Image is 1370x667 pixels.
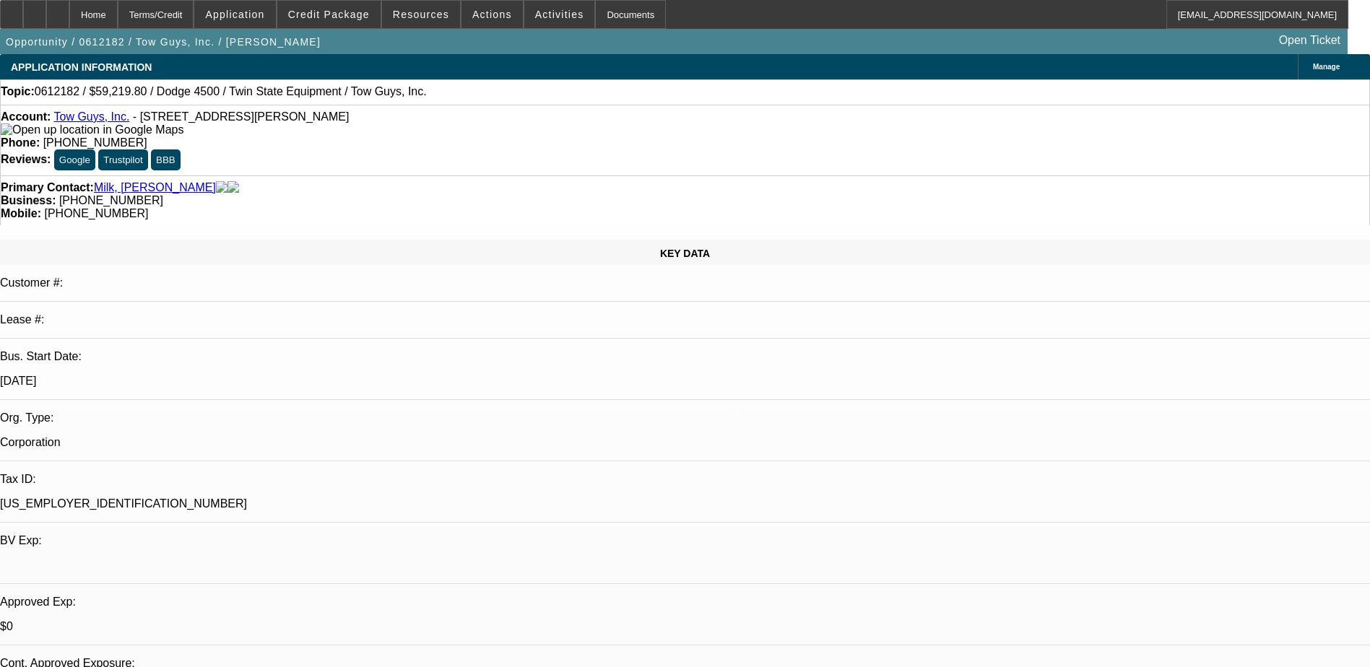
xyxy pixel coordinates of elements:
[535,9,584,20] span: Activities
[1,207,41,219] strong: Mobile:
[472,9,512,20] span: Actions
[660,248,710,259] span: KEY DATA
[1,123,183,136] a: View Google Maps
[43,136,147,149] span: [PHONE_NUMBER]
[205,9,264,20] span: Application
[59,194,163,206] span: [PHONE_NUMBER]
[382,1,460,28] button: Resources
[461,1,523,28] button: Actions
[44,207,148,219] span: [PHONE_NUMBER]
[53,110,129,123] a: Tow Guys, Inc.
[151,149,181,170] button: BBB
[288,9,370,20] span: Credit Package
[1,194,56,206] strong: Business:
[194,1,275,28] button: Application
[277,1,381,28] button: Credit Package
[216,181,227,194] img: facebook-icon.png
[1313,63,1340,71] span: Manage
[94,181,216,194] a: Milk, [PERSON_NAME]
[1,181,94,194] strong: Primary Contact:
[35,85,427,98] span: 0612182 / $59,219.80 / Dodge 4500 / Twin State Equipment / Tow Guys, Inc.
[54,149,95,170] button: Google
[1,123,183,136] img: Open up location in Google Maps
[1,85,35,98] strong: Topic:
[227,181,239,194] img: linkedin-icon.png
[133,110,350,123] span: - [STREET_ADDRESS][PERSON_NAME]
[393,9,449,20] span: Resources
[6,36,321,48] span: Opportunity / 0612182 / Tow Guys, Inc. / [PERSON_NAME]
[98,149,147,170] button: Trustpilot
[1,153,51,165] strong: Reviews:
[11,61,152,73] span: APPLICATION INFORMATION
[1,136,40,149] strong: Phone:
[524,1,595,28] button: Activities
[1273,28,1346,53] a: Open Ticket
[1,110,51,123] strong: Account:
